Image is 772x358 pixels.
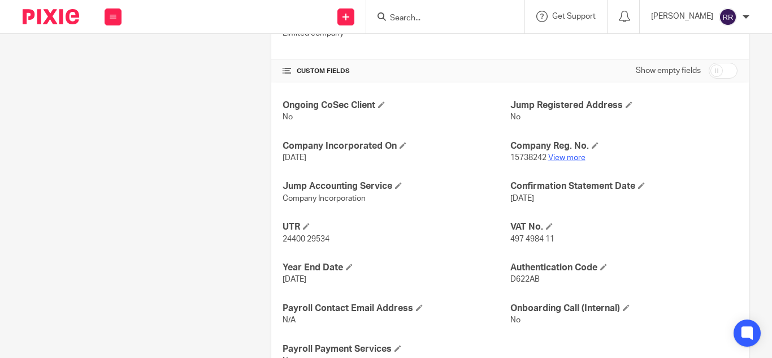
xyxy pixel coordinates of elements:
[719,8,737,26] img: svg%3E
[510,154,547,162] span: 15738242
[510,113,521,121] span: No
[510,262,738,274] h4: Authentication Code
[283,316,296,324] span: N/A
[283,100,510,111] h4: Ongoing CoSec Client
[510,195,534,202] span: [DATE]
[510,221,738,233] h4: VAT No.
[389,14,491,24] input: Search
[283,343,510,355] h4: Payroll Payment Services
[283,180,510,192] h4: Jump Accounting Service
[283,154,306,162] span: [DATE]
[283,113,293,121] span: No
[636,65,701,76] label: Show empty fields
[510,303,738,314] h4: Onboarding Call (Internal)
[552,12,596,20] span: Get Support
[510,316,521,324] span: No
[510,235,554,243] span: 497 4984 11
[510,275,540,283] span: D622AB
[23,9,79,24] img: Pixie
[283,262,510,274] h4: Year End Date
[283,303,510,314] h4: Payroll Contact Email Address
[283,67,510,76] h4: CUSTOM FIELDS
[651,11,713,22] p: [PERSON_NAME]
[283,235,329,243] span: 24400 29534
[283,195,366,202] span: Company Incorporation
[510,140,738,152] h4: Company Reg. No.
[283,140,510,152] h4: Company Incorporated On
[548,154,585,162] a: View more
[510,180,738,192] h4: Confirmation Statement Date
[283,275,306,283] span: [DATE]
[510,100,738,111] h4: Jump Registered Address
[283,221,510,233] h4: UTR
